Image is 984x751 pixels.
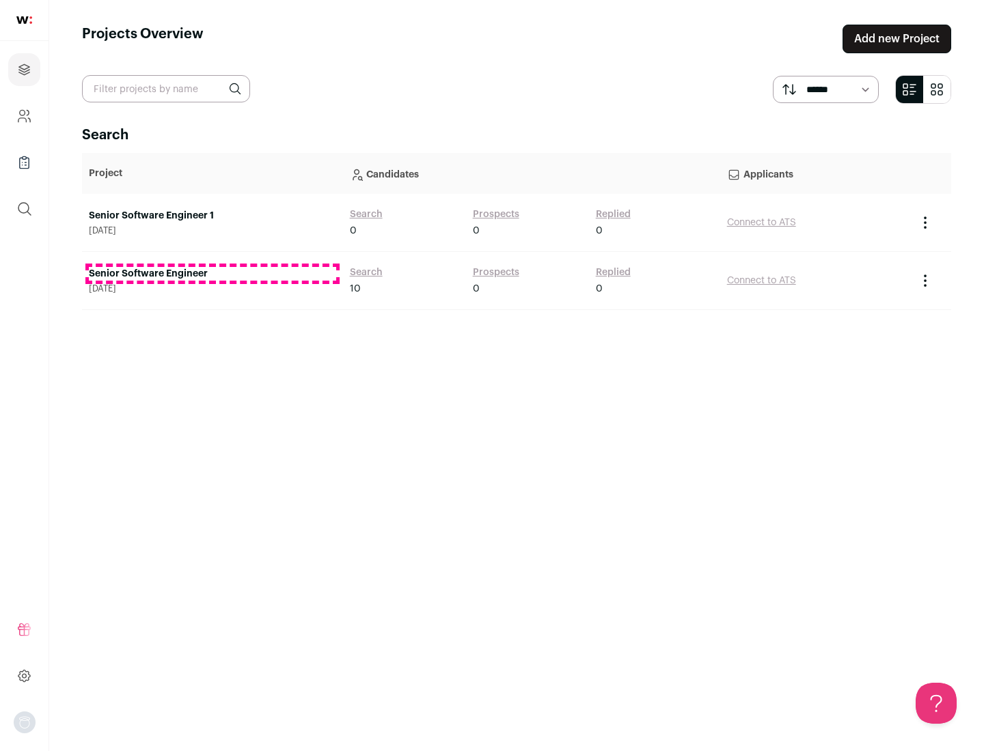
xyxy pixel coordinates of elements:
[8,146,40,179] a: Company Lists
[89,225,336,236] span: [DATE]
[473,208,519,221] a: Prospects
[14,711,36,733] button: Open dropdown
[916,683,957,724] iframe: Help Scout Beacon - Open
[82,75,250,102] input: Filter projects by name
[727,160,903,187] p: Applicants
[596,266,631,279] a: Replied
[350,266,383,279] a: Search
[473,266,519,279] a: Prospects
[473,282,480,296] span: 0
[727,276,796,285] a: Connect to ATS
[14,711,36,733] img: nopic.png
[89,167,336,180] p: Project
[8,100,40,132] a: Company and ATS Settings
[89,283,336,294] span: [DATE]
[596,282,603,296] span: 0
[350,224,357,238] span: 0
[843,25,951,53] a: Add new Project
[473,224,480,238] span: 0
[89,209,336,223] a: Senior Software Engineer 1
[350,160,713,187] p: Candidates
[82,25,204,53] h1: Projects Overview
[917,272,933,289] button: Project Actions
[350,282,361,296] span: 10
[596,208,631,221] a: Replied
[82,126,951,145] h2: Search
[917,214,933,231] button: Project Actions
[89,267,336,281] a: Senior Software Engineer
[350,208,383,221] a: Search
[8,53,40,86] a: Projects
[596,224,603,238] span: 0
[727,218,796,227] a: Connect to ATS
[16,16,32,24] img: wellfound-shorthand-0d5821cbd27db2630d0214b213865d53afaa358527fdda9d0ea32b1df1b89c2c.svg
